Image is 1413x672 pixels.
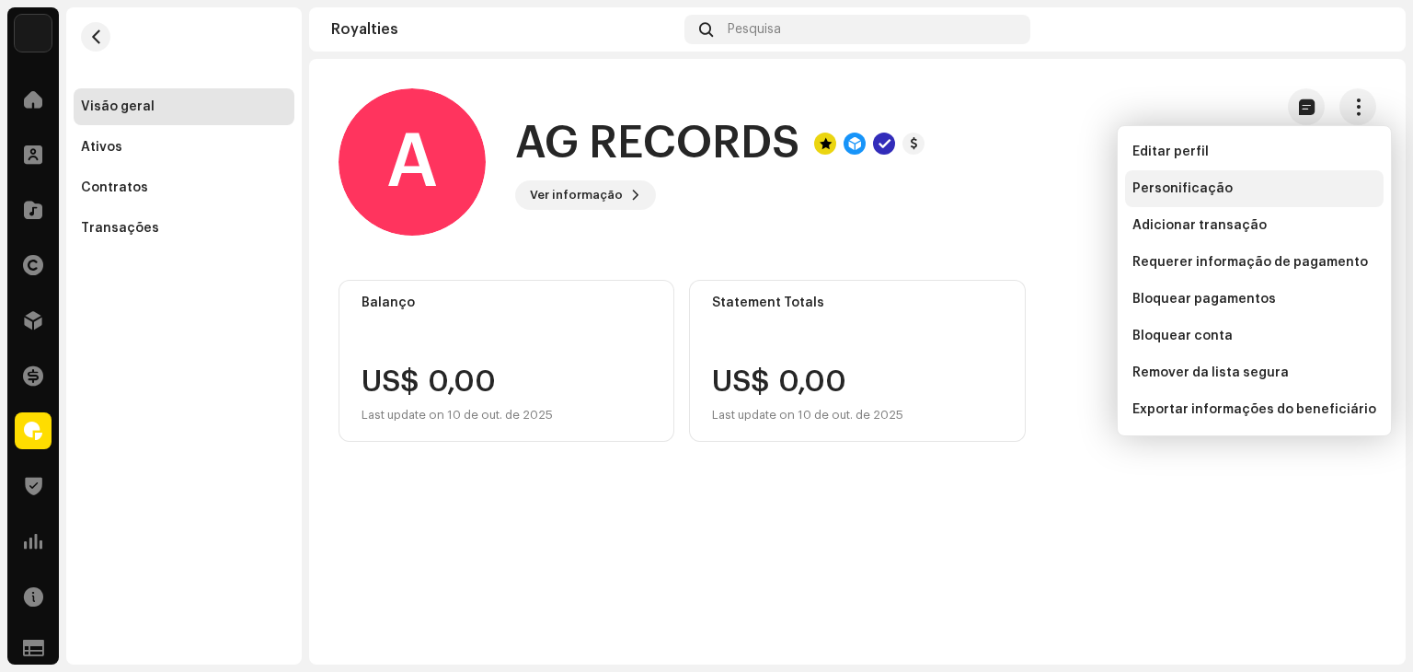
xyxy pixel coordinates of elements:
[74,88,294,125] re-m-nav-item: Visão geral
[81,180,148,195] div: Contratos
[1132,145,1209,159] span: Editar perfil
[81,99,155,114] div: Visão geral
[728,22,781,37] span: Pesquisa
[81,221,159,236] div: Transações
[515,180,656,210] button: Ver informação
[15,15,52,52] img: cd9a510e-9375-452c-b98b-71401b54d8f9
[1354,15,1384,44] img: d5fcb490-8619-486f-abee-f37e7aa619ed
[1132,402,1376,417] span: Exportar informações do beneficiário
[1132,292,1276,307] span: Bloquear pagamentos
[1132,329,1233,343] span: Bloquear conta
[362,295,651,310] div: Balanço
[74,129,294,166] re-m-nav-item: Ativos
[1132,181,1233,196] span: Personificação
[81,140,122,155] div: Ativos
[530,177,623,214] span: Ver informação
[331,22,677,37] div: Royalties
[362,404,553,426] div: Last update on 10 de out. de 2025
[1132,255,1368,270] span: Requerer informação de pagamento
[74,169,294,206] re-m-nav-item: Contratos
[1132,365,1289,380] span: Remover da lista segura
[339,88,486,236] div: A
[339,280,674,442] re-o-card-value: Balanço
[1132,218,1267,233] span: Adicionar transação
[689,280,1025,442] re-o-card-value: Statement Totals
[712,295,1002,310] div: Statement Totals
[515,114,799,173] h1: AG RECORDS
[712,404,903,426] div: Last update on 10 de out. de 2025
[74,210,294,247] re-m-nav-item: Transações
